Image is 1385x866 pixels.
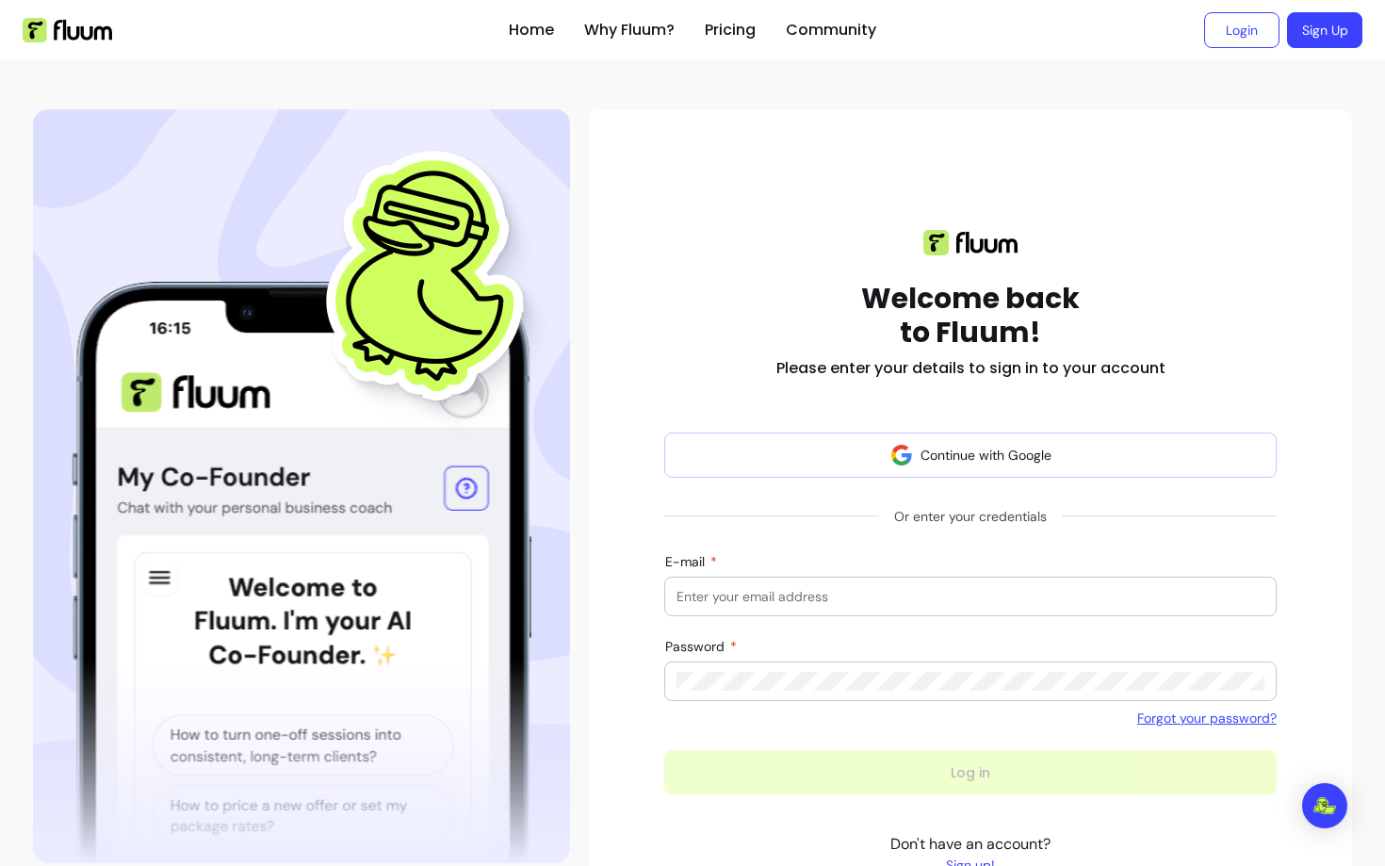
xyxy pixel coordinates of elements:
[1302,783,1347,828] div: Open Intercom Messenger
[879,499,1062,533] span: Or enter your credentials
[664,433,1277,478] button: Continue with Google
[923,230,1018,255] img: Fluum logo
[890,444,913,466] img: avatar
[665,638,728,655] span: Password
[705,19,756,41] a: Pricing
[1204,12,1279,48] a: Login
[676,587,1264,606] input: E-mail
[23,18,112,42] img: Fluum Logo
[776,357,1165,380] h2: Please enter your details to sign in to your account
[584,19,675,41] a: Why Fluum?
[1137,709,1277,727] a: Forgot your password?
[665,553,709,570] span: E-mail
[786,19,876,41] a: Community
[676,672,1264,691] input: Password
[1287,12,1362,48] a: Sign Up
[509,19,554,41] a: Home
[861,282,1080,350] h1: Welcome back to Fluum!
